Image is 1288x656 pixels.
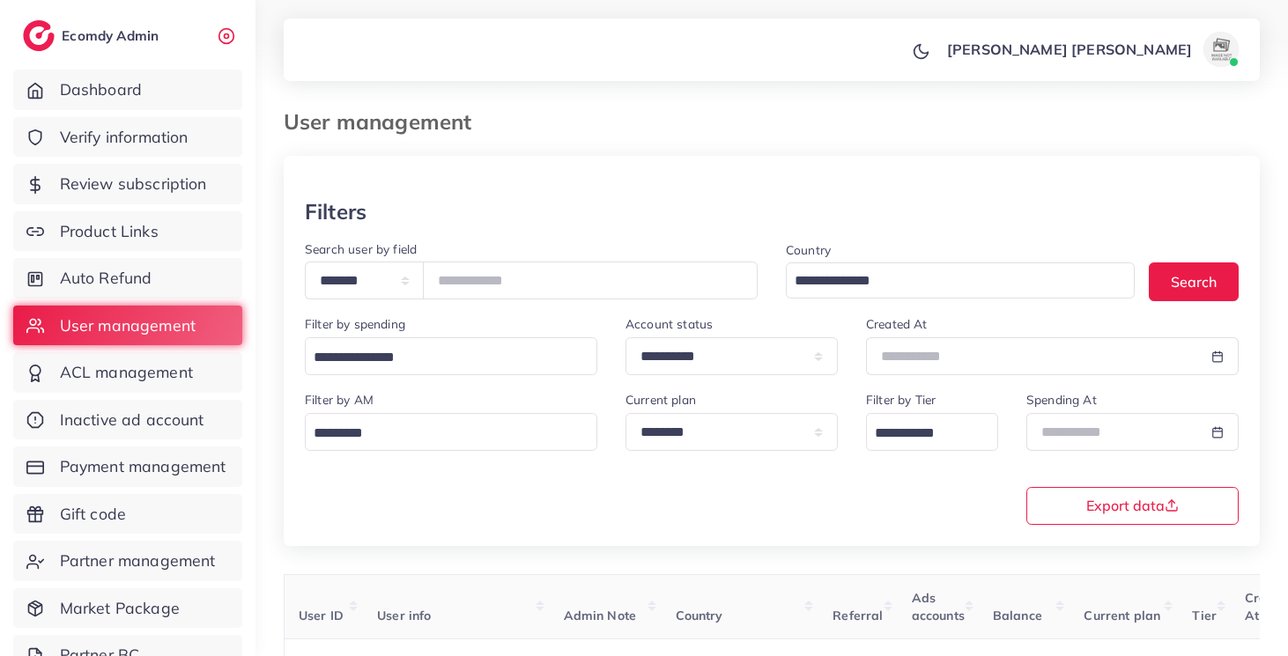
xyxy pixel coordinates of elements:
[1149,262,1239,300] button: Search
[786,262,1135,299] div: Search for option
[284,109,485,135] h3: User management
[307,344,574,372] input: Search for option
[60,455,226,478] span: Payment management
[23,20,55,51] img: logo
[1203,32,1239,67] img: avatar
[786,241,831,259] label: Country
[13,211,242,252] a: Product Links
[1192,608,1217,623] span: Tier
[305,413,597,451] div: Search for option
[13,306,242,346] a: User management
[305,315,405,333] label: Filter by spending
[947,39,1192,60] p: [PERSON_NAME] [PERSON_NAME]
[305,391,374,409] label: Filter by AM
[625,315,713,333] label: Account status
[13,446,242,487] a: Payment management
[13,494,242,534] a: Gift code
[60,361,193,384] span: ACL management
[564,608,637,623] span: Admin Note
[305,337,597,375] div: Search for option
[60,173,207,195] span: Review subscription
[62,27,163,44] h2: Ecomdy Admin
[60,503,126,526] span: Gift code
[13,400,242,440] a: Inactive ad account
[299,608,344,623] span: User ID
[60,220,159,243] span: Product Links
[307,420,574,447] input: Search for option
[60,549,216,572] span: Partner management
[788,268,1112,295] input: Search for option
[1245,590,1286,623] span: Create At
[305,199,366,225] h3: Filters
[912,590,965,623] span: Ads accounts
[13,258,242,299] a: Auto Refund
[866,391,936,409] label: Filter by Tier
[13,352,242,393] a: ACL management
[13,164,242,204] a: Review subscription
[1086,498,1179,512] span: Export data
[23,20,163,51] a: logoEcomdy Admin
[13,541,242,581] a: Partner management
[1026,487,1239,525] button: Export data
[1084,608,1160,623] span: Current plan
[13,70,242,110] a: Dashboard
[60,597,180,620] span: Market Package
[937,32,1246,67] a: [PERSON_NAME] [PERSON_NAME]avatar
[377,608,431,623] span: User info
[60,78,142,101] span: Dashboard
[676,608,723,623] span: Country
[1026,391,1097,409] label: Spending At
[60,314,196,337] span: User management
[866,413,998,451] div: Search for option
[866,315,928,333] label: Created At
[305,240,417,258] label: Search user by field
[60,409,204,431] span: Inactive ad account
[60,126,189,149] span: Verify information
[993,608,1042,623] span: Balance
[60,267,152,290] span: Auto Refund
[13,117,242,158] a: Verify information
[833,608,883,623] span: Referral
[869,420,975,447] input: Search for option
[625,391,696,409] label: Current plan
[13,588,242,629] a: Market Package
